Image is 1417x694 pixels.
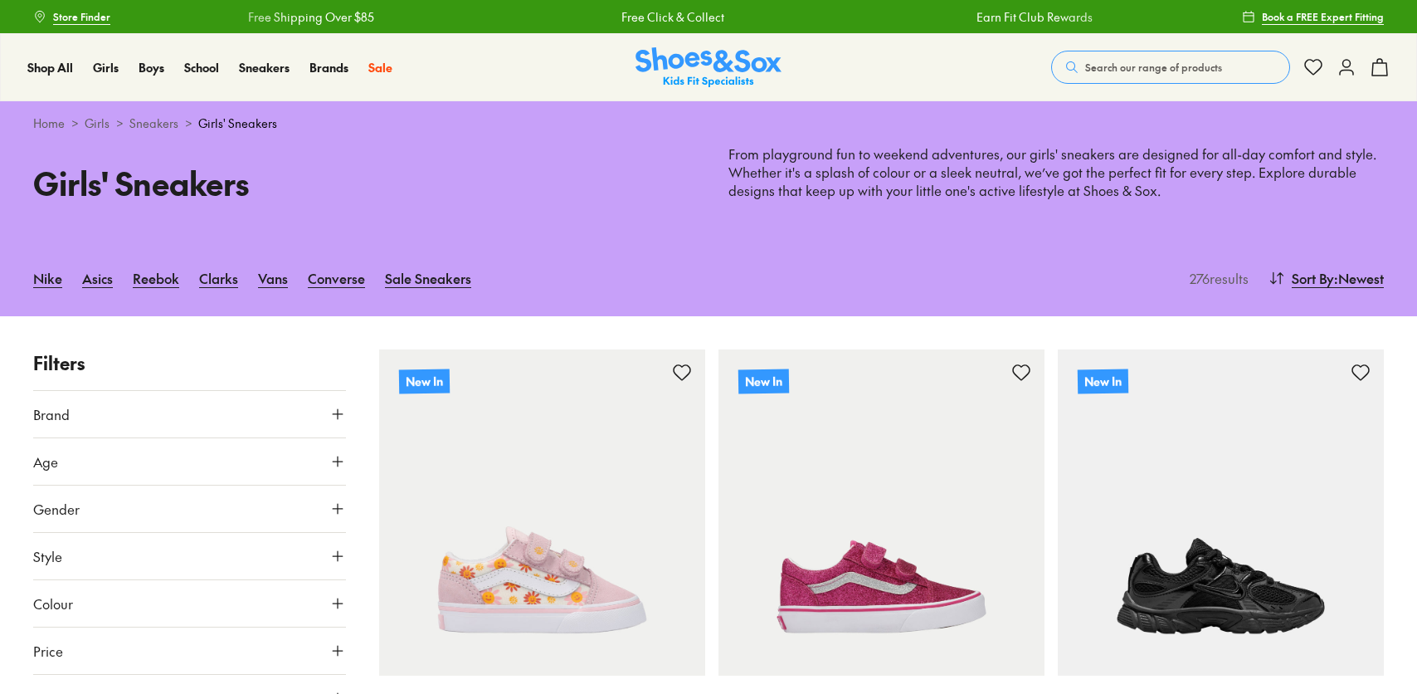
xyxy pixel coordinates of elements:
a: Sale [368,59,392,76]
a: Sneakers [239,59,290,76]
span: Price [33,641,63,661]
a: Nike [33,260,62,296]
a: Sale Sneakers [385,260,471,296]
a: New In [1058,349,1384,676]
p: Filters [33,349,346,377]
span: : Newest [1334,268,1384,288]
span: Gender [33,499,80,519]
a: School [184,59,219,76]
button: Gender [33,486,346,532]
div: > > > [33,115,1384,132]
span: Search our range of products [1085,60,1222,75]
button: Sort By:Newest [1268,260,1384,296]
a: New In [718,349,1044,676]
p: New In [738,369,789,393]
p: 276 results [1183,268,1249,288]
span: Age [33,452,58,472]
span: Book a FREE Expert Fitting [1262,9,1384,24]
a: Shop All [27,59,73,76]
a: Reebok [133,260,179,296]
a: Vans [258,260,288,296]
a: Asics [82,260,113,296]
p: New In [399,369,450,393]
a: Earn Fit Club Rewards [975,8,1091,26]
a: Clarks [199,260,238,296]
button: Age [33,438,346,485]
span: Colour [33,594,73,613]
a: Book a FREE Expert Fitting [1242,2,1384,32]
span: Style [33,546,62,566]
a: Boys [139,59,164,76]
button: Style [33,533,346,579]
a: Girls [93,59,119,76]
a: Converse [308,260,365,296]
a: Sneakers [129,115,178,132]
a: Shoes & Sox [635,47,782,88]
a: Brands [309,59,348,76]
span: Store Finder [53,9,110,24]
a: Girls [85,115,110,132]
span: Girls' Sneakers [198,115,277,132]
button: Search our range of products [1051,51,1290,84]
span: Sort By [1292,268,1334,288]
span: Brand [33,404,70,424]
a: Home [33,115,65,132]
p: New In [1078,369,1128,393]
h1: Girls' Sneakers [33,159,689,207]
a: Free Click & Collect [620,8,723,26]
p: From playground fun to weekend adventures, our girls' sneakers are designed for all-day comfort a... [728,145,1384,200]
img: SNS_Logo_Responsive.svg [635,47,782,88]
a: Free Shipping Over $85 [246,8,373,26]
button: Brand [33,391,346,437]
button: Colour [33,580,346,627]
a: Store Finder [33,2,110,32]
a: New In [379,349,705,676]
button: Price [33,628,346,674]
